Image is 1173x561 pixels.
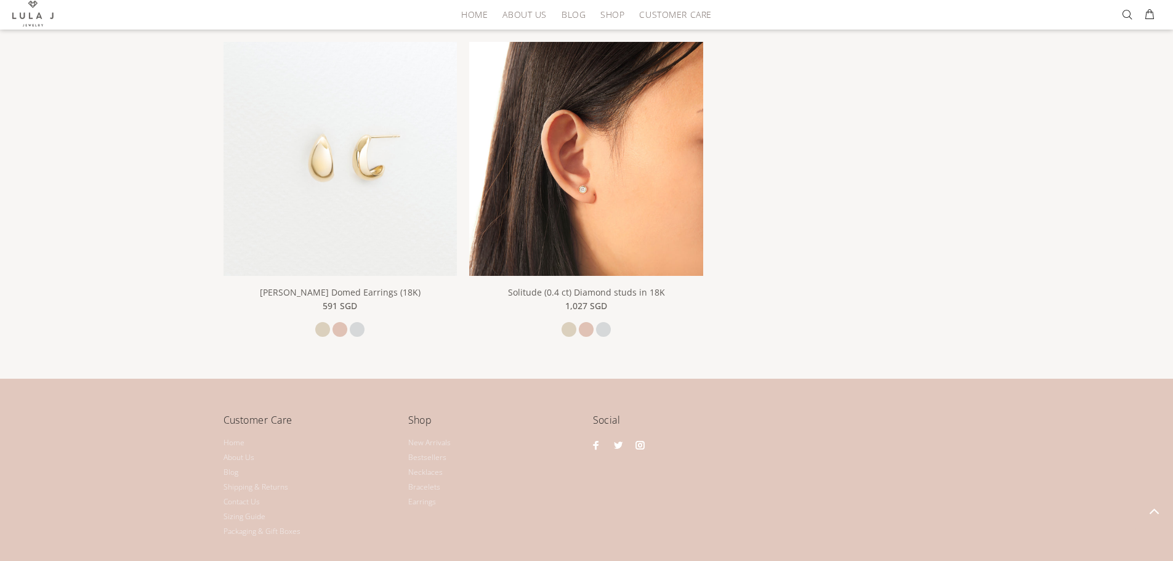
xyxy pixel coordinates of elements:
[562,10,586,19] span: Blog
[461,10,488,19] span: HOME
[408,480,440,494] a: Bracelets
[632,5,711,24] a: Customer Care
[224,494,260,509] a: Contact Us
[495,5,554,24] a: About Us
[408,494,436,509] a: Earrings
[502,10,546,19] span: About Us
[565,299,607,313] span: 1,027 SGD
[469,42,703,276] img: Solitude (0.4 ct) Diamond studs in 18K
[508,286,665,298] a: Solitude (0.4 ct) Diamond studs in 18K
[469,152,703,163] a: Solitude (0.4 ct) Diamond studs in 18K Solitude (0.4 ct) Diamond studs in 18K
[224,509,265,524] a: Sizing Guide
[224,435,244,450] a: Home
[408,465,443,480] a: Necklaces
[593,412,950,437] h4: Social
[408,412,581,437] h4: Shop
[593,5,632,24] a: Shop
[323,299,357,313] span: 591 SGD
[1135,492,1173,530] a: BACK TO TOP
[639,10,711,19] span: Customer Care
[454,5,495,24] a: HOME
[224,412,396,437] h4: Customer Care
[224,524,300,539] a: Packaging & Gift Boxes
[554,5,593,24] a: Blog
[260,286,421,298] a: [PERSON_NAME] Domed Earrings (18K)
[224,480,288,494] a: Shipping & Returns
[408,450,446,465] a: Bestsellers
[224,465,238,480] a: Blog
[224,152,458,163] a: Lula Domed Earrings (18K)
[408,435,451,450] a: New Arrivals
[224,450,254,465] a: About Us
[600,10,624,19] span: Shop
